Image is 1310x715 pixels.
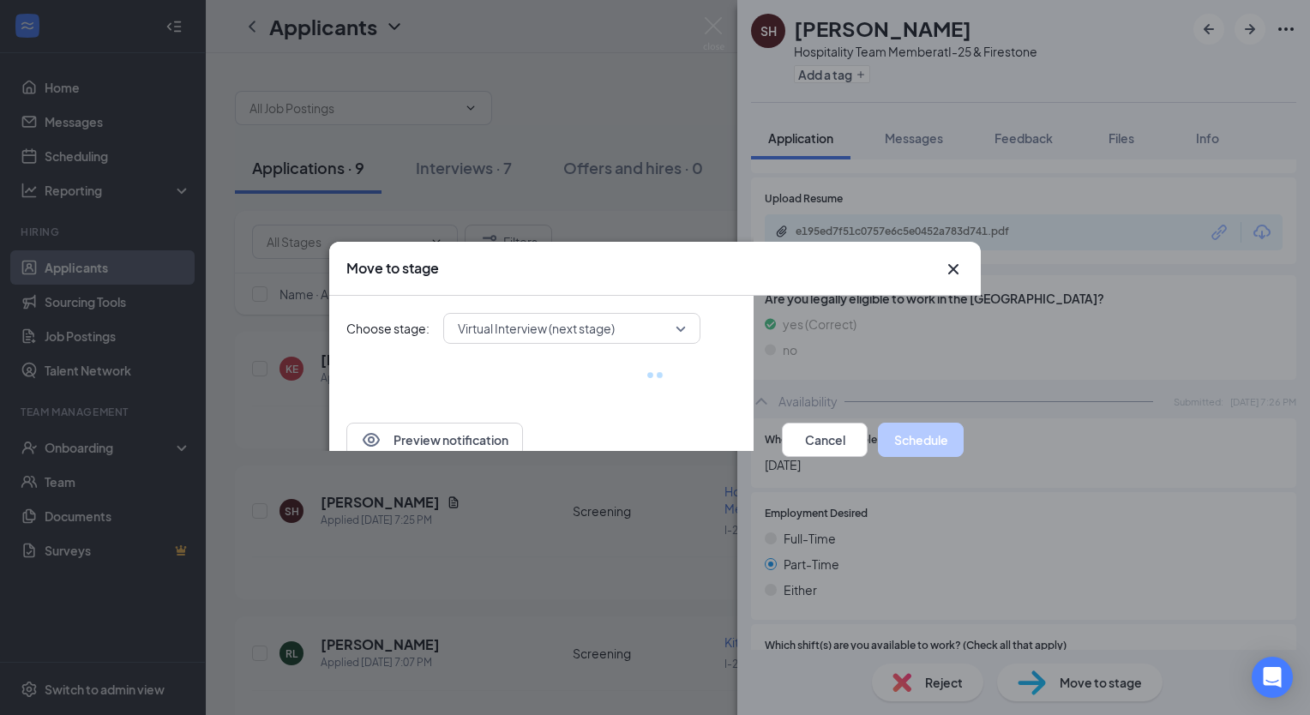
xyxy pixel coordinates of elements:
[361,430,382,450] svg: Eye
[1252,657,1293,698] div: Open Intercom Messenger
[878,423,964,457] button: Schedule
[346,319,430,338] span: Choose stage:
[943,259,964,279] button: Close
[458,315,615,341] span: Virtual Interview (next stage)
[943,259,964,279] svg: Cross
[346,259,439,278] h3: Move to stage
[346,423,523,457] button: EyePreview notification
[782,423,868,457] button: Cancel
